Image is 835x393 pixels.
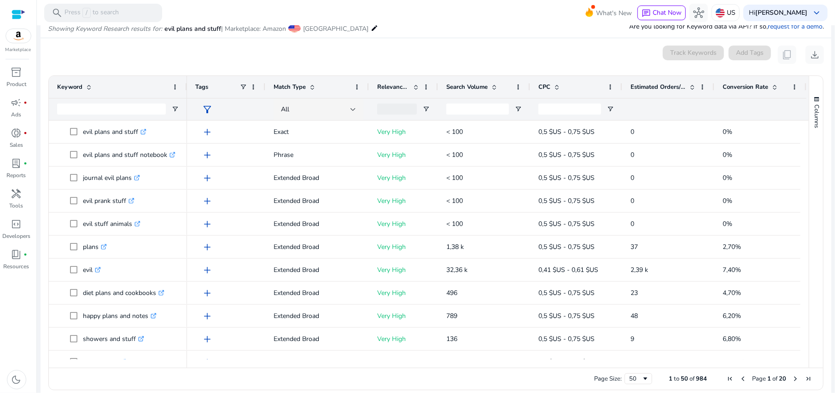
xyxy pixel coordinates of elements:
span: add [202,288,213,299]
span: 0% [723,150,732,159]
button: Open Filter Menu [171,105,179,113]
span: Match Type [274,83,306,91]
span: 50 [681,375,688,383]
div: Previous Page [739,375,747,382]
span: add [202,265,213,276]
span: chat [642,9,651,18]
span: add [202,173,213,184]
button: Open Filter Menu [514,105,522,113]
span: 37 [631,243,638,251]
span: add [202,219,213,230]
span: 1 [767,375,771,383]
p: evil plans and stuff notebook [83,145,175,164]
span: / [82,8,91,18]
span: lab_profile [11,158,22,169]
input: Search Volume Filter Input [446,104,509,115]
span: filter_alt [202,104,213,115]
div: 50 [629,375,642,383]
p: plans [83,237,107,256]
span: 0% [723,127,732,136]
span: 0% [723,173,732,182]
p: Extended Broad [274,260,361,279]
span: 7,40% [723,266,741,274]
span: inventory_2 [11,67,22,78]
div: Next Page [792,375,799,382]
span: fiber_manual_record [24,253,28,256]
p: Very High [377,260,430,279]
span: 0 [631,173,634,182]
span: [GEOGRAPHIC_DATA] [303,24,368,33]
span: dark_mode [11,374,22,385]
div: Page Size [625,373,652,384]
p: evil plans and stuff [83,122,146,141]
span: Page [752,375,766,383]
p: Extended Broad [274,283,361,302]
span: 0,5 $US - 0,75 $US [538,312,595,320]
p: showers and stuff [83,329,144,348]
span: 0 [631,127,634,136]
img: us.svg [716,8,725,17]
p: Tools [10,202,23,210]
p: journal evil plans [83,168,140,187]
span: 48 [631,312,638,320]
span: hub [693,7,704,18]
button: chatChat Now [637,6,686,20]
span: 51 [631,358,638,366]
span: All [281,105,289,114]
p: Press to search [64,8,119,18]
span: Search Volume [446,83,488,91]
p: stuff and sit [83,353,126,371]
span: to [674,375,679,383]
p: Marketplace [6,46,31,53]
p: Extended Broad [274,306,361,325]
span: 0,5 $US - 0,75 $US [538,289,595,297]
p: Phrase [274,145,361,164]
p: Very High [377,329,430,348]
span: 0,5 $US - 0,75 $US [538,243,595,251]
p: Very High [377,283,430,302]
span: 496 [446,289,457,297]
span: 0 [631,150,634,159]
img: amazon.svg [6,29,31,43]
span: of [772,375,777,383]
span: 0,5 $US - 0,75 $US [538,335,595,343]
span: 507 [446,358,457,366]
span: keyboard_arrow_down [811,7,822,18]
p: happy plans and notes [83,306,157,325]
span: < 100 [446,196,463,205]
span: fiber_manual_record [24,101,28,104]
span: 0 [631,220,634,228]
span: add [202,311,213,322]
span: 0,5 $US - 0,75 $US [538,358,595,366]
span: What's New [596,5,632,21]
span: code_blocks [11,219,22,230]
span: 23 [631,289,638,297]
span: book_4 [11,249,22,260]
span: Tags [195,83,208,91]
p: Developers [2,232,30,240]
span: < 100 [446,150,463,159]
span: add [202,150,213,161]
span: | Marketplace: Amazon [221,24,286,33]
span: add [202,127,213,138]
span: search [52,7,63,18]
span: Keyword [57,83,82,91]
span: donut_small [11,127,22,139]
b: [PERSON_NAME] [755,8,807,17]
div: Page Size: [594,375,622,383]
span: 0,5 $US - 0,75 $US [538,220,595,228]
span: Estimated Orders/Month [631,83,686,91]
p: Ads [12,110,22,119]
p: Very High [377,191,430,210]
span: < 100 [446,127,463,136]
span: 2,39 k [631,266,648,274]
span: Relevance Score [377,83,409,91]
p: Reports [7,171,26,179]
span: Chat Now [653,8,682,17]
div: First Page [726,375,734,382]
button: download [806,46,824,64]
p: Extended Broad [274,329,361,348]
p: diet plans and cookbooks [83,283,164,302]
p: Very High [377,214,430,233]
button: Open Filter Menu [607,105,614,113]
